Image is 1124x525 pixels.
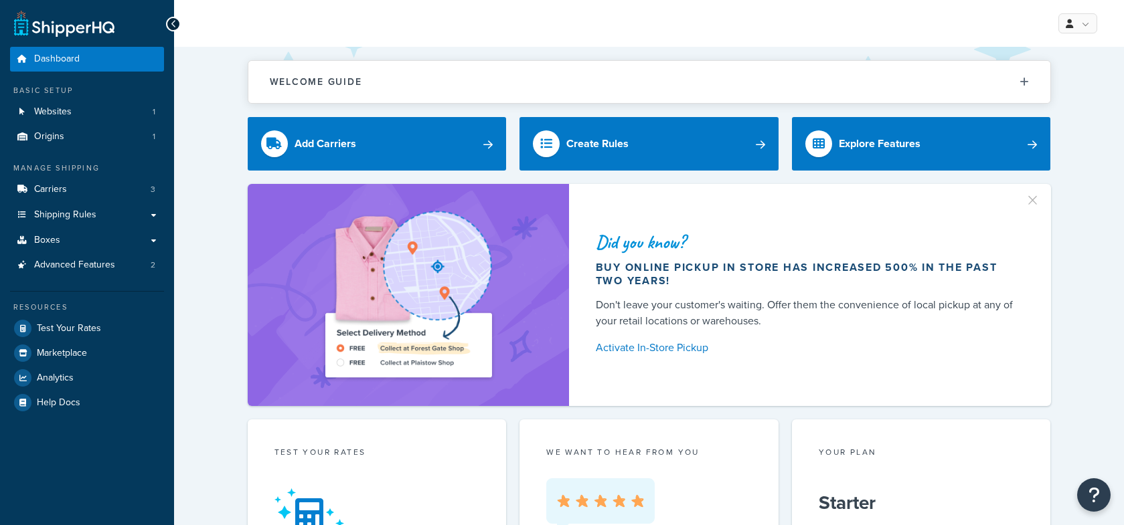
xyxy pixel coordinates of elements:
a: Marketplace [10,341,164,365]
span: Help Docs [37,397,80,409]
a: Test Your Rates [10,316,164,340]
span: Origins [34,131,64,142]
span: 2 [151,259,155,271]
span: Boxes [34,235,60,246]
a: Analytics [10,366,164,390]
div: Manage Shipping [10,163,164,174]
a: Activate In-Store Pickup [596,338,1019,357]
span: Test Your Rates [37,323,101,334]
span: Carriers [34,184,67,195]
span: Advanced Features [34,259,115,271]
a: Shipping Rules [10,203,164,227]
span: Websites [34,106,72,118]
a: Boxes [10,228,164,253]
div: Buy online pickup in store has increased 500% in the past two years! [596,261,1019,288]
button: Welcome Guide [248,61,1050,103]
button: Open Resource Center [1077,478,1111,512]
a: Create Rules [519,117,779,171]
li: Websites [10,100,164,124]
div: Resources [10,302,164,313]
div: Your Plan [819,446,1024,461]
div: Test your rates [274,446,480,461]
div: Add Carriers [295,134,356,153]
a: Origins1 [10,124,164,149]
a: Help Docs [10,391,164,415]
a: Explore Features [792,117,1051,171]
div: Did you know? [596,233,1019,251]
span: 3 [151,184,155,195]
span: Dashboard [34,54,80,65]
div: Explore Features [839,134,920,153]
a: Websites1 [10,100,164,124]
span: 1 [153,131,155,142]
p: we want to hear from you [546,446,752,458]
li: Carriers [10,177,164,202]
a: Add Carriers [248,117,507,171]
span: Marketplace [37,348,87,359]
a: Dashboard [10,47,164,72]
a: Carriers3 [10,177,164,202]
a: Advanced Features2 [10,253,164,278]
h2: Welcome Guide [270,77,362,87]
span: Analytics [37,373,74,384]
span: Shipping Rules [34,209,96,221]
span: 1 [153,106,155,118]
li: Advanced Features [10,253,164,278]
li: Origins [10,124,164,149]
img: ad-shirt-map-b0359fc47e01cab431d101c4b569394f6a03f54285957d908178d52f29eb9668.png [287,204,530,386]
div: Basic Setup [10,85,164,96]
div: Create Rules [566,134,629,153]
h5: Starter [819,492,1024,514]
div: Don't leave your customer's waiting. Offer them the convenience of local pickup at any of your re... [596,297,1019,329]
